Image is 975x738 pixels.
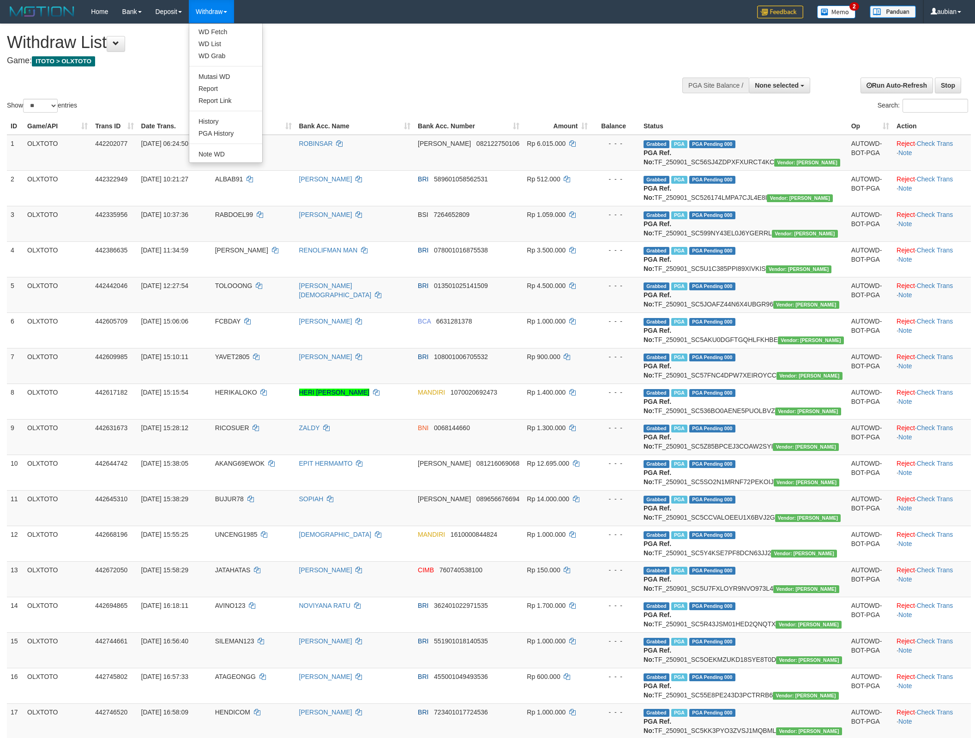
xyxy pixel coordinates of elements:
span: Rp 14.000.000 [527,495,569,503]
span: BRI [418,246,428,254]
label: Search: [878,99,968,113]
td: AUTOWD-BOT-PGA [848,206,893,241]
span: Vendor URL: https://secure5.1velocity.biz [778,336,844,344]
span: Grabbed [644,460,669,468]
span: Grabbed [644,389,669,397]
b: PGA Ref. No: [644,362,671,379]
a: ZALDY [299,424,320,432]
span: Copy 589601058562531 to clipboard [434,175,488,183]
a: SOPIAH [299,495,324,503]
a: Check Trans [917,708,953,716]
span: 442202077 [95,140,127,147]
a: [PERSON_NAME] [299,211,352,218]
b: PGA Ref. No: [644,327,671,343]
a: Check Trans [917,140,953,147]
td: 3 [7,206,24,241]
span: BCA [418,318,431,325]
a: Reject [897,531,915,538]
span: Vendor URL: https://secure5.1velocity.biz [775,408,841,415]
div: - - - [595,352,636,361]
td: OLXTOTO [24,490,91,526]
td: 4 [7,241,24,277]
span: 442442046 [95,282,127,289]
span: [PERSON_NAME] [418,140,471,147]
a: Reject [897,318,915,325]
span: Copy 082122750106 to clipboard [476,140,519,147]
span: Copy 7264652809 to clipboard [433,211,469,218]
td: · · [893,206,971,241]
span: TOLOOONG [215,282,253,289]
span: Copy 0068144660 to clipboard [434,424,470,432]
span: Rp 4.500.000 [527,282,566,289]
span: Copy 089656676694 to clipboard [476,495,519,503]
td: OLXTOTO [24,526,91,561]
span: Vendor URL: https://secure5.1velocity.biz [766,265,832,273]
a: Reject [897,673,915,680]
td: AUTOWD-BOT-PGA [848,419,893,455]
a: PGA History [189,127,262,139]
h4: Game: [7,56,641,66]
a: Note [898,433,912,441]
span: Vendor URL: https://secure5.1velocity.biz [774,159,840,167]
span: PGA Pending [689,211,735,219]
td: AUTOWD-BOT-PGA [848,526,893,561]
td: TF_250901_SC5Y4KSE7PF8DCN63JJ2 [640,526,848,561]
span: Marked by aubgusti [671,425,687,432]
a: NOVIYANA RATU [299,602,351,609]
b: PGA Ref. No: [644,291,671,308]
a: Check Trans [917,175,953,183]
a: [PERSON_NAME] [299,708,352,716]
span: Marked by aubandrioPGA [671,389,687,397]
td: AUTOWD-BOT-PGA [848,455,893,490]
span: BRI [418,282,428,289]
td: OLXTOTO [24,170,91,206]
td: 6 [7,312,24,348]
td: AUTOWD-BOT-PGA [848,135,893,171]
select: Showentries [23,99,58,113]
a: Note [898,504,912,512]
td: OLXTOTO [24,277,91,312]
td: · · [893,277,971,312]
span: 442322949 [95,175,127,183]
h1: Withdraw List [7,33,641,52]
td: · · [893,241,971,277]
a: Check Trans [917,282,953,289]
td: TF_250901_SC5AKU0DGFTGQHLFKHBE [640,312,848,348]
span: PGA Pending [689,176,735,184]
span: Vendor URL: https://secure5.1velocity.biz [774,479,840,486]
span: [DATE] 15:10:11 [141,353,188,360]
span: Vendor URL: https://secure5.1velocity.biz [767,194,833,202]
td: TF_250901_SC5Z85BPCEJ3COAW2SYI [640,419,848,455]
a: Reject [897,211,915,218]
span: MANDIRI [418,389,445,396]
span: 442386635 [95,246,127,254]
span: Marked by aubsensen [671,140,687,148]
td: AUTOWD-BOT-PGA [848,312,893,348]
th: Date Trans.: activate to sort column descending [138,118,211,135]
td: 2 [7,170,24,206]
span: Marked by aubandreas [671,460,687,468]
td: OLXTOTO [24,206,91,241]
a: Reject [897,602,915,609]
a: Check Trans [917,460,953,467]
td: · · [893,526,971,561]
span: Rp 1.059.000 [527,211,566,218]
b: PGA Ref. No: [644,433,671,450]
span: Vendor URL: https://secure5.1velocity.biz [773,301,839,309]
a: WD Grab [189,50,262,62]
a: Reject [897,708,915,716]
div: - - - [595,423,636,432]
span: BSI [418,211,428,218]
span: PGA Pending [689,247,735,255]
td: · · [893,455,971,490]
span: HERIKALOKO [215,389,257,396]
div: - - - [595,317,636,326]
span: 442631673 [95,424,127,432]
td: OLXTOTO [24,384,91,419]
span: Rp 12.695.000 [527,460,569,467]
div: - - - [595,281,636,290]
a: Note [898,291,912,299]
div: - - - [595,139,636,148]
img: Button%20Memo.svg [817,6,856,18]
span: [PERSON_NAME] [418,460,471,467]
